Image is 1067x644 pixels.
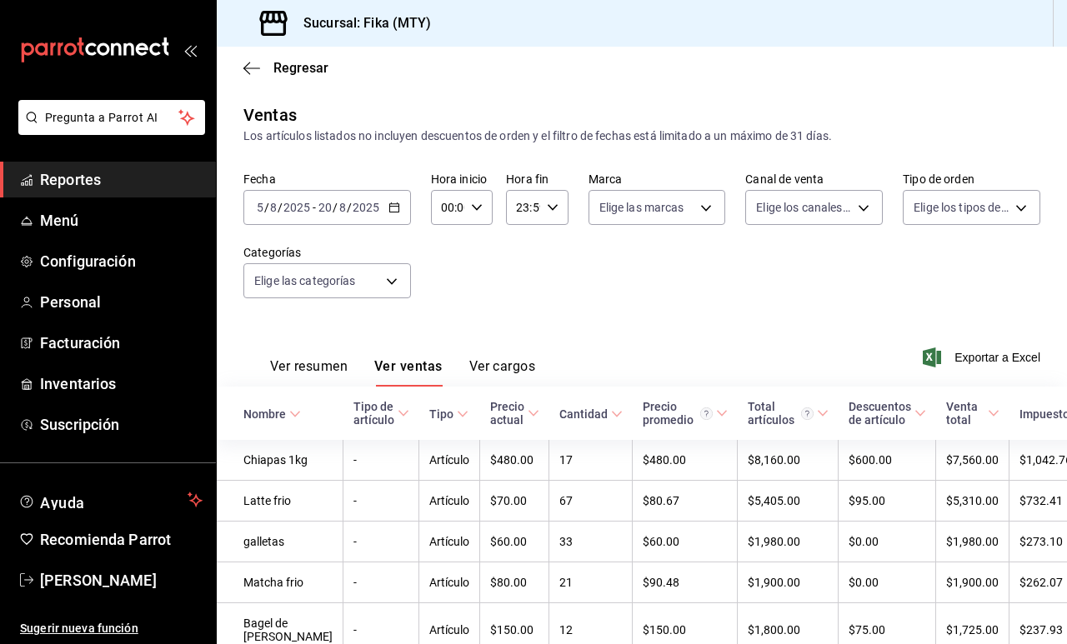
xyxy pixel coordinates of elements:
span: / [264,201,269,214]
span: Facturación [40,332,203,354]
div: Tipo [429,407,453,421]
label: Canal de venta [745,173,883,185]
div: Total artículos [748,400,814,427]
td: $1,900.00 [936,562,1009,603]
span: Personal [40,291,203,313]
td: 17 [549,440,633,481]
svg: El total artículos considera cambios de precios en los artículos así como costos adicionales por ... [801,407,814,420]
td: $480.00 [480,440,549,481]
td: $8,160.00 [738,440,839,481]
td: $0.00 [839,522,936,562]
span: Venta total [946,400,999,427]
button: Exportar a Excel [926,347,1040,367]
td: $60.00 [633,522,738,562]
a: Pregunta a Parrot AI [12,121,205,138]
svg: Precio promedio = Total artículos / cantidad [700,407,713,420]
button: Pregunta a Parrot AI [18,100,205,135]
div: Los artículos listados no incluyen descuentos de orden y el filtro de fechas está limitado a un m... [243,127,1040,145]
td: $600.00 [839,440,936,481]
td: - [343,562,419,603]
div: Precio actual [490,400,524,427]
button: open_drawer_menu [183,43,197,57]
div: Nombre [243,407,286,421]
td: $70.00 [480,481,549,522]
span: Menú [40,209,203,232]
span: Total artículos [748,400,829,427]
input: ---- [283,201,311,214]
span: Nombre [243,407,301,421]
td: Artículo [419,440,480,481]
td: $480.00 [633,440,738,481]
div: navigation tabs [270,358,535,387]
span: Precio actual [490,400,539,427]
label: Fecha [243,173,411,185]
span: Regresar [273,60,328,76]
td: galletas [217,522,343,562]
td: 67 [549,481,633,522]
td: $5,310.00 [936,481,1009,522]
h3: Sucursal: Fika (MTY) [290,13,432,33]
button: Regresar [243,60,328,76]
span: / [333,201,338,214]
button: Ver cargos [469,358,536,387]
span: Elige los tipos de orden [914,199,1009,216]
button: Ver ventas [374,358,443,387]
span: Suscripción [40,413,203,436]
span: Elige las categorías [254,272,356,289]
td: $1,980.00 [738,522,839,562]
div: Ventas [243,102,297,127]
td: 33 [549,522,633,562]
span: Ayuda [40,490,181,510]
input: -- [338,201,347,214]
span: Pregunta a Parrot AI [45,109,179,127]
td: $90.48 [633,562,738,603]
td: Matcha frio [217,562,343,603]
div: Tipo de artículo [353,400,394,427]
td: Artículo [419,522,480,562]
span: [PERSON_NAME] [40,569,203,592]
span: / [278,201,283,214]
span: Cantidad [559,407,623,421]
input: -- [318,201,333,214]
span: Precio promedio [643,400,728,427]
div: Venta total [946,400,984,427]
td: $80.67 [633,481,738,522]
input: -- [269,201,278,214]
td: $7,560.00 [936,440,1009,481]
td: $1,980.00 [936,522,1009,562]
td: $95.00 [839,481,936,522]
td: $1,900.00 [738,562,839,603]
td: $5,405.00 [738,481,839,522]
span: Recomienda Parrot [40,528,203,551]
label: Hora fin [506,173,568,185]
label: Hora inicio [431,173,493,185]
span: / [347,201,352,214]
td: Artículo [419,481,480,522]
span: - [313,201,316,214]
td: Latte frio [217,481,343,522]
td: - [343,481,419,522]
span: Reportes [40,168,203,191]
span: Tipo de artículo [353,400,409,427]
td: - [343,522,419,562]
td: $0.00 [839,562,936,603]
input: ---- [352,201,380,214]
span: Tipo [429,407,468,421]
span: Configuración [40,250,203,272]
span: Descuentos de artículo [849,400,926,427]
td: $80.00 [480,562,549,603]
span: Inventarios [40,372,203,395]
td: - [343,440,419,481]
div: Descuentos de artículo [849,400,911,427]
span: Elige los canales de venta [756,199,852,216]
button: Ver resumen [270,358,348,387]
div: Precio promedio [643,400,713,427]
td: 21 [549,562,633,603]
span: Sugerir nueva función [20,620,203,637]
input: -- [256,201,264,214]
td: $60.00 [480,522,549,562]
span: Elige las marcas [599,199,684,216]
label: Categorías [243,247,411,258]
label: Marca [589,173,726,185]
